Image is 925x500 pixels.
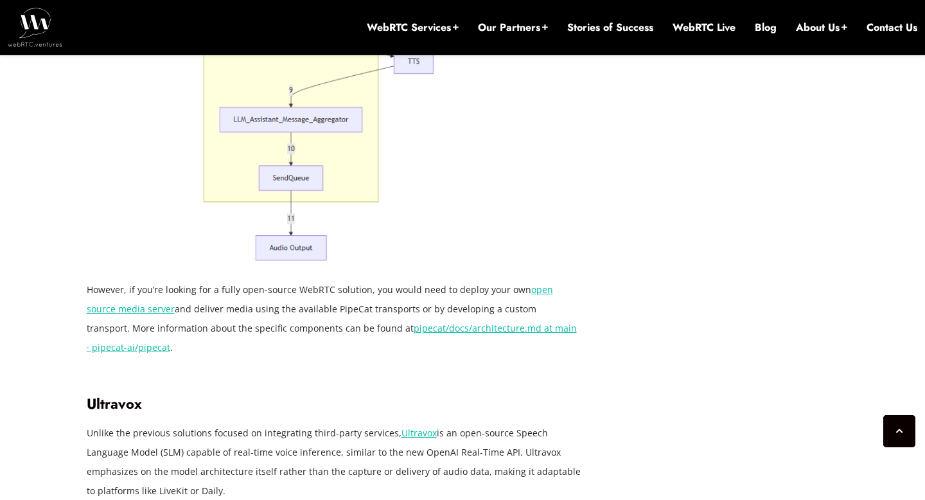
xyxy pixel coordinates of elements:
[673,21,736,35] a: WebRTC Live
[367,21,459,35] a: WebRTC Services
[755,21,777,35] a: Blog
[567,21,653,35] a: Stories of Success
[87,395,581,413] h3: Ultravox
[796,21,847,35] a: About Us
[478,21,548,35] a: Our Partners
[867,21,917,35] a: Contact Us
[87,280,581,357] p: However, if you’re looking for a fully open-source WebRTC solution, you would need to deploy your...
[401,427,437,439] a: Ultravox
[8,8,62,46] img: WebRTC.ventures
